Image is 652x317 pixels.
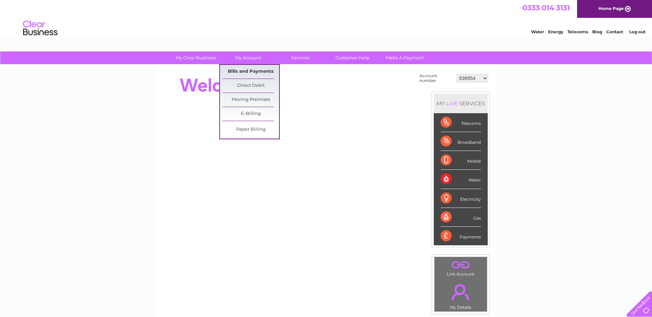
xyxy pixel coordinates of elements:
[222,65,279,79] a: Bills and Payments
[606,29,623,34] a: Contact
[629,29,645,34] a: Log out
[434,257,487,278] td: Link Account
[222,123,279,137] a: Paper Billing
[445,100,459,107] div: LIVE
[418,72,455,85] td: Account number
[531,29,544,34] a: Water
[436,259,485,271] a: .
[222,93,279,107] a: Moving Premises
[592,29,602,34] a: Blog
[434,278,487,312] td: My Details
[222,107,279,121] a: E-Billing
[548,29,563,34] a: Energy
[222,79,279,93] a: Direct Debit
[436,280,485,304] a: .
[441,151,481,170] div: Mobile
[324,51,381,64] a: Customer Help
[522,3,570,12] a: 0333 014 3131
[441,170,481,189] div: Water
[441,227,481,245] div: Payments
[434,94,488,113] div: MY SERVICES
[272,51,329,64] a: Services
[220,51,276,64] a: My Account
[441,208,481,227] div: Gas
[441,189,481,208] div: Electricity
[164,4,489,33] div: Clear Business is a trading name of Verastar Limited (registered in [GEOGRAPHIC_DATA] No. 3667643...
[23,18,58,39] img: logo.png
[567,29,588,34] a: Telecoms
[376,51,433,64] a: Make A Payment
[441,113,481,132] div: Telecoms
[167,51,224,64] a: My Clear Business
[441,132,481,151] div: Broadband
